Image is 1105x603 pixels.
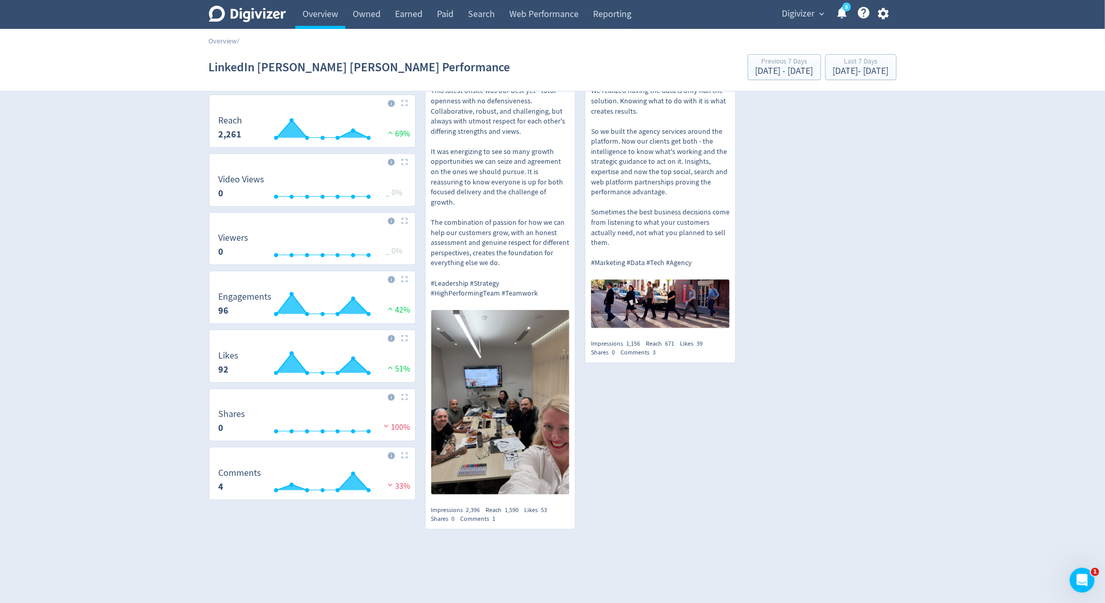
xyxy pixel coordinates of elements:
[214,233,411,260] svg: Viewers 0
[385,481,396,489] img: negative-performance.svg
[665,339,674,348] span: 671
[401,218,408,224] img: Placeholder
[845,4,847,11] text: 5
[219,128,242,141] strong: 2,261
[466,506,480,514] span: 2,396
[825,54,897,80] button: Last 7 Days[DATE]- [DATE]
[401,335,408,342] img: Placeholder
[591,348,620,357] div: Shares
[833,67,889,76] div: [DATE] - [DATE]
[219,187,224,199] strong: 0
[697,339,703,348] span: 39
[505,506,519,514] span: 1,590
[219,304,229,317] strong: 96
[842,3,851,11] a: 5
[591,280,730,328] img: https://media.cf.digivizer.com/images/linkedin-1455007-urn:li:share:7381078906981900288-867d99c06...
[385,129,411,139] span: 69%
[219,245,224,258] strong: 0
[219,232,249,244] dt: Viewers
[461,515,502,523] div: Comments
[214,292,411,319] svg: Engagements 96
[782,6,815,22] span: Digivizer
[385,305,411,315] span: 42%
[431,310,570,494] img: https://media.cf.digivizer.com/images/linkedin-1455007-urn:li:share:7379644176776421376-7f79c7330...
[525,506,553,515] div: Likes
[385,364,396,372] img: positive-performance.svg
[381,422,411,432] span: 100%
[209,51,510,84] h1: LinkedIn [PERSON_NAME] [PERSON_NAME] Performance
[385,481,411,491] span: 33%
[385,129,396,136] img: positive-performance.svg
[219,174,265,185] dt: Video Views
[779,6,827,22] button: Digivizer
[219,115,243,127] dt: Reach
[818,9,827,19] span: expand_more
[626,339,640,348] span: 1,156
[386,188,403,198] span: _ 0%
[620,348,661,357] div: Comments
[1091,568,1099,576] span: 1
[381,422,391,430] img: negative-performance.svg
[386,246,403,256] span: _ 0%
[219,481,224,493] strong: 4
[431,506,486,515] div: Impressions
[401,159,408,165] img: Placeholder
[401,452,408,459] img: Placeholder
[214,116,411,143] svg: Reach 2,261
[680,339,708,348] div: Likes
[219,350,239,362] dt: Likes
[219,467,262,479] dt: Comments
[219,291,272,303] dt: Engagements
[755,58,813,67] div: Previous 7 Days
[209,36,237,45] a: Overview
[541,506,548,514] span: 53
[237,36,240,45] span: /
[214,175,411,202] svg: Video Views 0
[591,339,646,348] div: Impressions
[219,422,224,434] strong: 0
[385,305,396,313] img: positive-performance.svg
[219,363,229,376] strong: 92
[1070,568,1095,593] iframe: Intercom live chat
[755,67,813,76] div: [DATE] - [DATE]
[493,515,496,523] span: 1
[646,339,680,348] div: Reach
[401,100,408,106] img: Placeholder
[214,351,411,378] svg: Likes 92
[214,468,411,496] svg: Comments 4
[833,58,889,67] div: Last 7 Days
[612,348,615,357] span: 0
[219,408,246,420] dt: Shares
[452,515,455,523] span: 0
[385,364,411,374] span: 51%
[401,394,408,400] img: Placeholder
[653,348,656,357] span: 3
[748,54,821,80] button: Previous 7 Days[DATE] - [DATE]
[401,276,408,283] img: Placeholder
[486,506,525,515] div: Reach
[431,515,461,523] div: Shares
[214,409,411,437] svg: Shares 0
